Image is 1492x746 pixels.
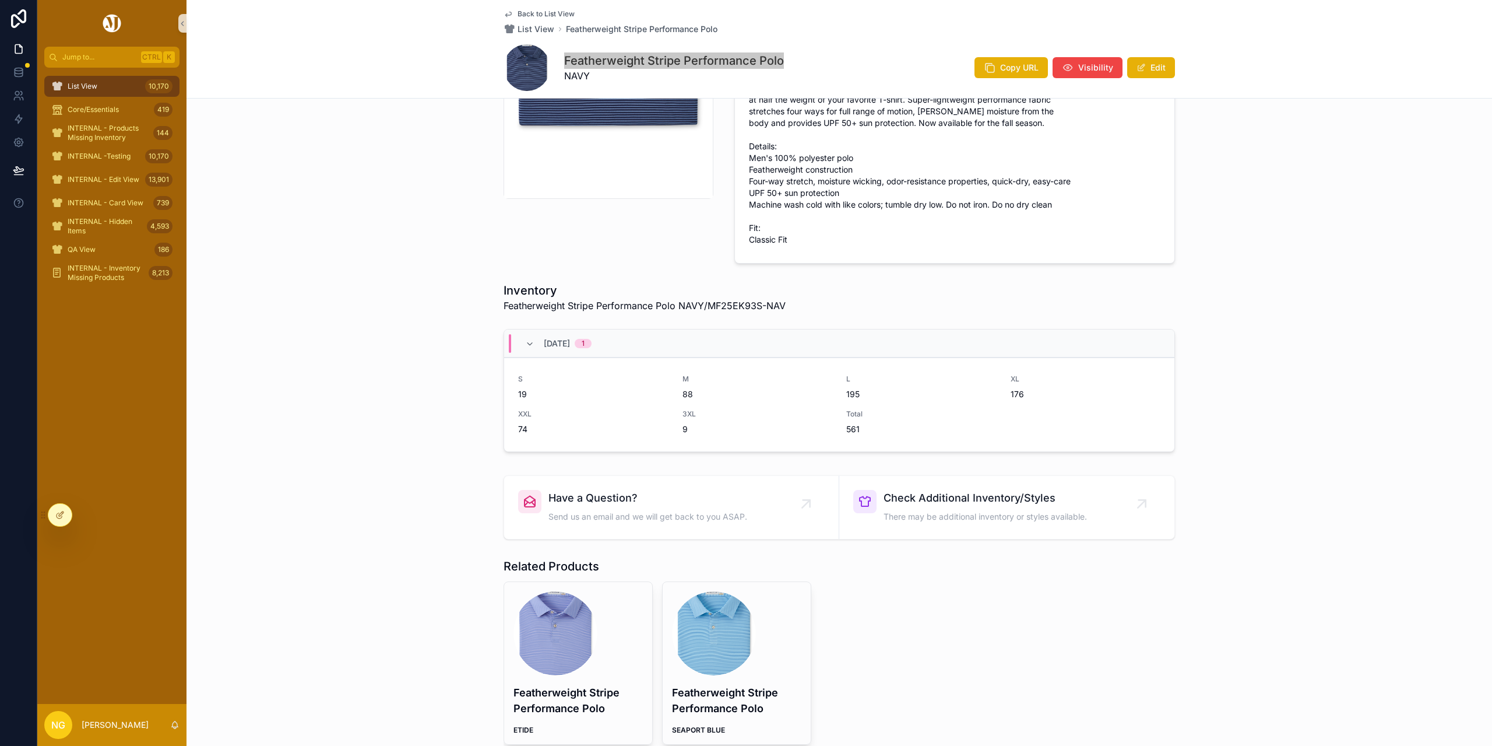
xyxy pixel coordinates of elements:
[147,219,173,233] div: 4,593
[145,173,173,187] div: 13,901
[44,47,180,68] button: Jump to...CtrlK
[518,23,554,35] span: List View
[672,685,801,716] h4: Featherweight Stripe Performance Polo
[504,23,554,35] a: List View
[44,239,180,260] a: QA View186
[1078,62,1113,73] span: Visibility
[145,79,173,93] div: 10,170
[68,105,119,114] span: Core/Essentials
[513,685,643,716] h4: Featherweight Stripe Performance Polo
[153,196,173,210] div: 739
[504,299,786,313] span: Featherweight Stripe Performance Polo NAVY/MF25EK93S-NAV
[68,264,144,282] span: INTERNAL - Inventory Missing Products
[846,409,997,419] span: Total
[68,152,131,161] span: INTERNAL -Testing
[44,216,180,237] a: INTERNAL - Hidden Items4,593
[846,388,997,400] span: 195
[68,175,139,184] span: INTERNAL - Edit View
[564,69,784,83] span: NAVY
[564,52,784,69] h1: Featherweight Stripe Performance Polo
[518,388,668,400] span: 19
[153,126,173,140] div: 144
[1011,374,1161,384] span: XL
[44,169,180,190] a: INTERNAL - Edit View13,901
[682,409,833,419] span: 3XL
[37,68,186,299] div: scrollable content
[44,99,180,120] a: Core/Essentials419
[846,374,997,384] span: L
[504,582,653,745] a: Featherweight Stripe Performance PoloETIDE
[504,558,599,575] h1: Related Products
[44,262,180,283] a: INTERNAL - Inventory Missing Products8,213
[749,82,1160,246] span: These course favorites pack all the performance punch of your best golf polo at half the weight o...
[154,243,173,257] div: 186
[682,388,833,400] span: 88
[846,423,997,435] span: 561
[68,217,142,236] span: INTERNAL - Hidden Items
[544,338,570,349] span: [DATE]
[44,122,180,143] a: INTERNAL - Products Missing Inventory144
[68,198,143,208] span: INTERNAL - Card View
[82,719,149,731] p: [PERSON_NAME]
[548,490,747,506] span: Have a Question?
[518,374,668,384] span: S
[974,57,1048,78] button: Copy URL
[68,124,149,142] span: INTERNAL - Products Missing Inventory
[101,14,123,33] img: App logo
[518,423,668,435] span: 74
[68,245,96,254] span: QA View
[839,476,1174,539] a: Check Additional Inventory/StylesThere may be additional inventory or styles available.
[62,52,136,62] span: Jump to...
[504,358,1174,451] a: S19M88L195XL176XXL743XL9Total561
[44,192,180,213] a: INTERNAL - Card View739
[884,511,1087,523] span: There may be additional inventory or styles available.
[682,374,833,384] span: M
[1000,62,1039,73] span: Copy URL
[1127,57,1175,78] button: Edit
[662,582,811,745] a: Featherweight Stripe Performance PoloSEAPORT BLUE
[884,490,1087,506] span: Check Additional Inventory/Styles
[518,9,575,19] span: Back to List View
[44,76,180,97] a: List View10,170
[145,149,173,163] div: 10,170
[518,409,668,419] span: XXL
[164,52,174,62] span: K
[582,339,585,348] div: 1
[504,9,575,19] a: Back to List View
[141,51,162,63] span: Ctrl
[682,423,833,435] span: 9
[513,726,533,734] strong: ETIDE
[44,146,180,167] a: INTERNAL -Testing10,170
[1053,57,1122,78] button: Visibility
[672,726,725,734] strong: SEAPORT BLUE
[1011,388,1161,400] span: 176
[504,282,786,299] h1: Inventory
[51,718,65,732] span: NG
[154,103,173,117] div: 419
[566,23,717,35] a: Featherweight Stripe Performance Polo
[68,82,97,91] span: List View
[548,511,747,523] span: Send us an email and we will get back to you ASAP.
[504,476,839,539] a: Have a Question?Send us an email and we will get back to you ASAP.
[149,266,173,280] div: 8,213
